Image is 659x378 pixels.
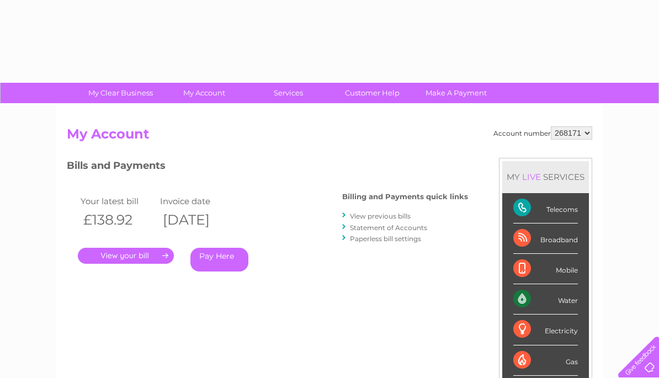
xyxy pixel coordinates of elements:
[67,158,468,177] h3: Bills and Payments
[78,248,174,264] a: .
[78,209,157,231] th: £138.92
[243,83,334,103] a: Services
[520,172,543,182] div: LIVE
[78,194,157,209] td: Your latest bill
[190,248,248,271] a: Pay Here
[157,209,237,231] th: [DATE]
[159,83,250,103] a: My Account
[350,235,421,243] a: Paperless bill settings
[75,83,166,103] a: My Clear Business
[513,193,578,223] div: Telecoms
[350,212,411,220] a: View previous bills
[411,83,502,103] a: Make A Payment
[513,254,578,284] div: Mobile
[513,284,578,315] div: Water
[513,345,578,376] div: Gas
[502,161,589,193] div: MY SERVICES
[157,194,237,209] td: Invoice date
[513,315,578,345] div: Electricity
[342,193,468,201] h4: Billing and Payments quick links
[67,126,592,147] h2: My Account
[327,83,418,103] a: Customer Help
[513,223,578,254] div: Broadband
[493,126,592,140] div: Account number
[350,223,427,232] a: Statement of Accounts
